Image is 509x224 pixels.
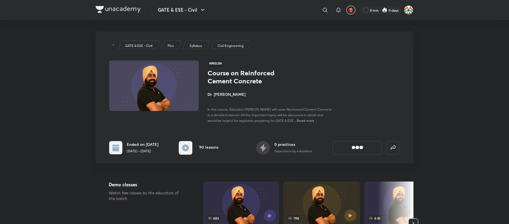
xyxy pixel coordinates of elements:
p: Watch free classes by the educators of this batch [109,190,185,202]
span: 885 [206,215,220,222]
img: avatar [348,8,353,13]
span: In this course, Educator [PERSON_NAME] will cover Reinforced Cement Concrete in a detailed manner... [208,107,332,122]
h6: 90 lessons [199,145,218,151]
p: Civil Engineering [218,43,244,48]
h5: Demo classes [109,182,185,188]
span: 798 [287,215,301,222]
button: false [386,141,400,155]
img: streak [382,7,387,13]
span: Hinglish [208,61,224,67]
a: Plus [167,43,176,48]
h4: Dr. [PERSON_NAME] [208,92,333,98]
p: 0 questions by educators [274,149,312,154]
span: Read more [297,118,314,123]
p: Syllabus [190,43,202,48]
span: 6.1K [367,215,382,222]
a: Syllabus [189,43,204,48]
p: GATE & ESE - Civil [125,43,152,48]
a: Company Logo [96,6,141,14]
h6: Ended on [DATE] [127,142,158,148]
a: GATE & ESE - Civil [124,43,154,48]
button: avatar [346,6,355,14]
h1: Course on Reinforced Cement Concrete [208,69,299,85]
a: Civil Engineering [217,43,245,48]
button: [object Object] [333,141,382,155]
p: [DATE] - [DATE] [127,149,158,154]
h6: 0 practices [274,142,312,148]
img: Thumbnail [108,60,199,112]
button: GATE & ESE - Civil [155,4,210,16]
p: Plus [168,43,174,48]
img: Abhishek kumar [404,5,413,15]
img: Company Logo [96,6,141,13]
